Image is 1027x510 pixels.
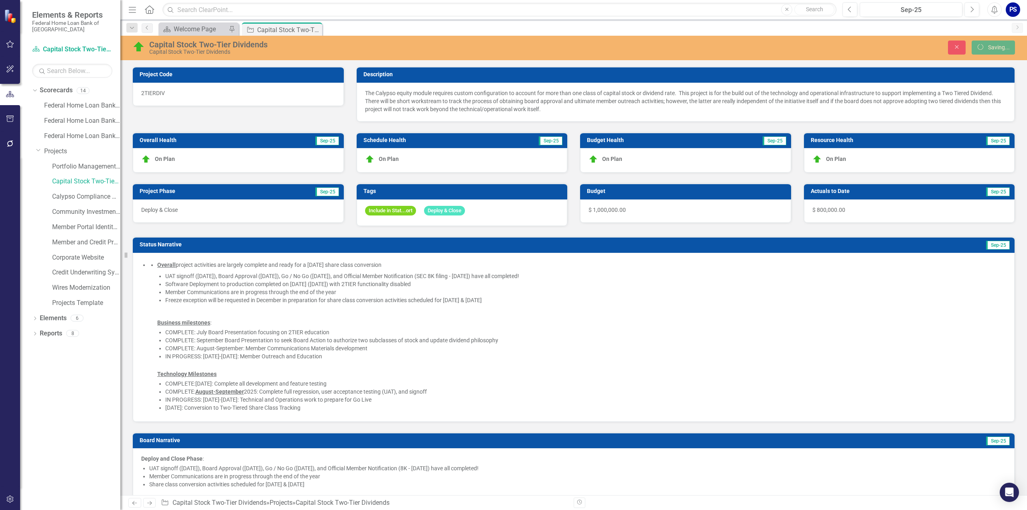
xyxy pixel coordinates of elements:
[157,317,1006,327] p: :
[52,299,120,308] a: Projects Template
[763,136,786,145] span: Sep-25
[165,396,1006,404] li: IN PROGRESS: [DATE]-[DATE]: Technical and Operations work to prepare for Go Live
[141,455,203,462] strong: Deploy and Close Phase
[4,9,18,23] img: ClearPoint Strategy
[972,41,1015,55] button: Saving...
[539,136,562,145] span: Sep-25
[165,388,195,395] span: COMPLETE:
[195,388,244,395] u: August-September
[141,154,151,164] img: On Plan
[165,352,1006,360] li: IN PROGRESS: [DATE]-[DATE]: Member Outreach and Education
[71,315,83,322] div: 6
[379,156,399,162] span: On Plan
[174,24,227,34] div: Welcome Page
[363,137,490,143] h3: Schedule Health
[155,156,175,162] span: On Plan
[424,206,465,216] span: Deploy & Close
[32,10,112,20] span: Elements & Reports
[602,156,622,162] span: On Plan
[140,188,258,194] h3: Project Phase
[32,20,112,33] small: Federal Home Loan Bank of [GEOGRAPHIC_DATA]
[986,241,1010,250] span: Sep-25
[157,262,176,268] strong: Overall
[165,280,1006,288] li: Software Deployment to production completed on [DATE] ([DATE]) with 2TIER functionality disabled
[860,2,962,17] button: Sep-25
[52,207,120,217] a: Community Investment Modernization
[165,380,195,387] span: COMPLETE:
[141,207,178,213] span: Deploy & Close
[826,156,846,162] span: On Plan
[811,137,938,143] h3: Resource Health
[363,71,1011,77] h3: Description
[270,499,292,506] a: Projects
[162,3,836,17] input: Search ClearPoint...
[812,207,845,213] span: $ 800,000.00
[257,25,320,35] div: Capital Stock Two-Tier Dividends
[40,329,62,338] a: Reports
[165,380,1006,388] li: [DATE]: Complete all development and feature testing
[40,314,67,323] a: Elements
[52,238,120,247] a: Member and Credit Process Enhancements
[157,261,1006,270] p: project activities are largely complete and ready for a [DATE] share class conversion
[140,137,260,143] h3: Overall Health
[77,87,89,94] div: 14
[296,499,390,506] div: Capital Stock Two-Tier Dividends
[165,328,1006,336] li: COMPLETE: July Board Presentation focusing on 2TIER education
[44,101,120,110] a: Federal Home Loan Bank of [GEOGRAPHIC_DATA] Strategic Plan
[132,41,145,53] img: On Plan
[589,207,626,213] span: $ 1,000,000.00
[149,49,633,55] div: Capital Stock Two-Tier Dividends
[141,455,1006,463] p: :
[52,177,120,186] a: Capital Stock Two-Tier Dividends
[149,464,1006,472] li: UAT signoff ([DATE]), Board Approval ([DATE]), Go / No Go ([DATE]), and Official Member Notificat...
[157,319,210,326] strong: Business milestones
[165,296,1006,304] li: Freeze exception will be requested in December in preparation for share class conversion activiti...
[365,206,416,216] span: Include in Stat...ort
[365,89,1007,113] p: The Calypso equity module requires custom configuration to account for more than one class of cap...
[165,288,1006,296] li: Member Communications are in progress through the end of the year
[165,344,1006,352] li: COMPLETE: August-September: Member Communications Materials development
[315,136,339,145] span: Sep-25
[986,437,1010,445] span: Sep-25
[986,187,1010,196] span: Sep-25
[811,188,934,194] h3: Actuals to Date
[165,388,1006,396] li: 2025: Complete full regression, user acceptance testing (UAT), and signoff
[40,86,73,95] a: Scorecards
[587,188,787,194] h3: Budget
[140,437,683,443] h3: Board Narrative
[161,498,568,508] div: » »
[315,187,339,196] span: Sep-25
[1006,2,1020,17] button: PS
[140,242,690,248] h3: Status Narrative
[52,192,120,201] a: Calypso Compliance Module Upgrade (from ERS)
[165,404,1006,412] li: [DATE]: Conversion to Two-Tiered Share Class Tracking
[160,24,227,34] a: Welcome Page
[141,90,165,96] span: 2TIERDIV
[32,45,112,54] a: Capital Stock Two-Tier Dividends
[165,336,1006,344] li: COMPLETE: September Board Presentation to seek Board Action to authorize two subclasses of stock ...
[157,371,217,377] strong: Technology Milestones
[44,147,120,156] a: Projects
[589,154,598,164] img: On Plan
[52,268,120,277] a: Credit Underwriting System
[587,137,707,143] h3: Budget Health
[140,71,340,77] h3: Project Code
[149,480,1006,488] li: Share class conversion activities scheduled for [DATE] & [DATE]
[149,472,1006,480] li: Member Communications are in progress through the end of the year
[52,223,120,232] a: Member Portal Identity and Access Management
[173,499,266,506] a: Capital Stock Two-Tier Dividends
[365,154,375,164] img: On Plan
[863,5,960,15] div: Sep-25
[66,330,79,337] div: 8
[363,188,564,194] h3: Tags
[44,116,120,126] a: Federal Home Loan Bank of [GEOGRAPHIC_DATA] Strategic Plan 2025
[44,132,120,141] a: Federal Home Loan Bank of [GEOGRAPHIC_DATA] Strategic Plan 2024
[794,4,834,15] button: Search
[1000,483,1019,502] div: Open Intercom Messenger
[149,40,633,49] div: Capital Stock Two-Tier Dividends
[52,253,120,262] a: Corporate Website
[52,162,120,171] a: Portfolio Management - Enhancing Revenue Streams (Buy/Sell)
[165,272,1006,280] li: UAT signoff ([DATE]), Board Approval ([DATE]), Go / No Go ([DATE]), and Official Member Notificat...
[806,6,823,12] span: Search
